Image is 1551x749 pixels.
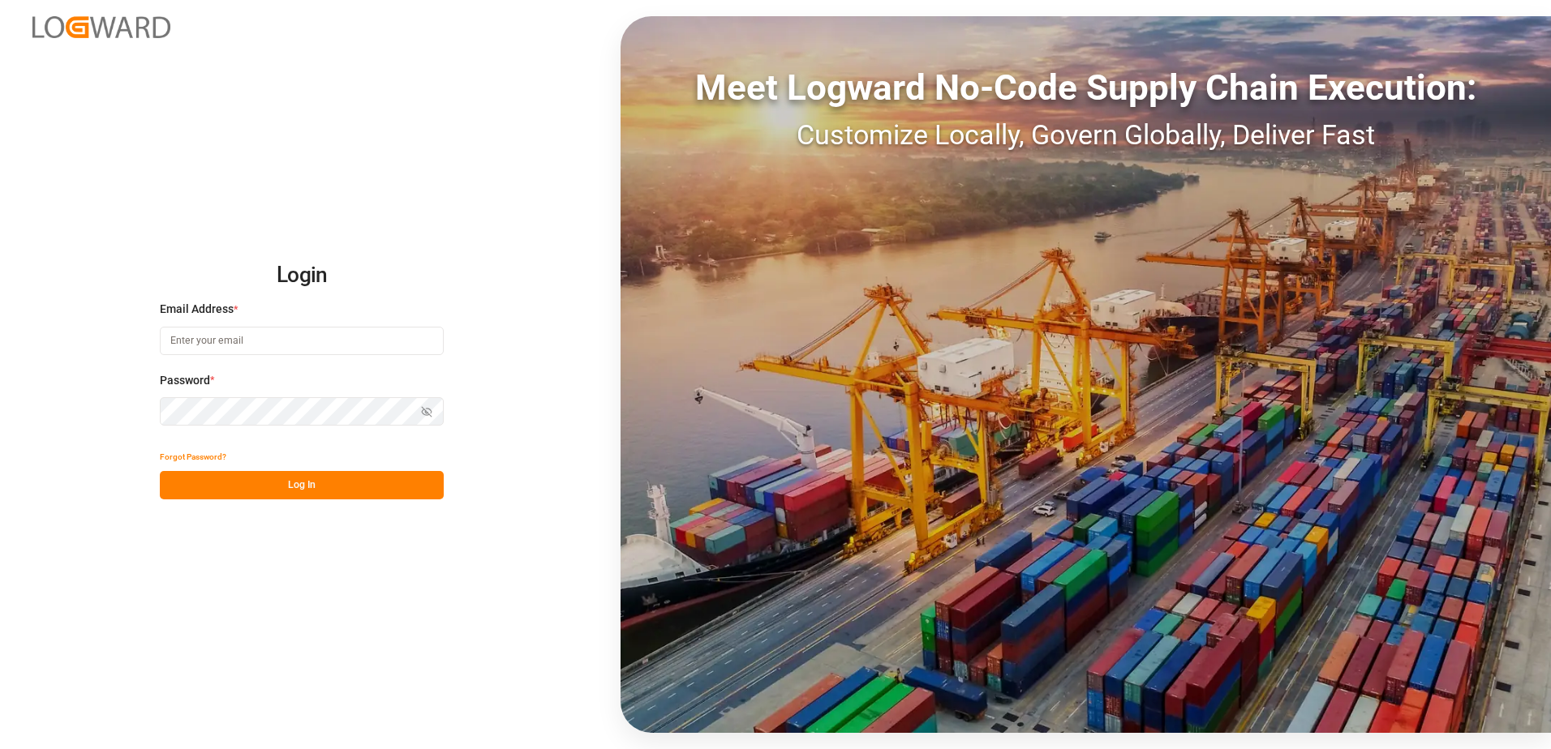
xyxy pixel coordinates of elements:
[160,372,210,389] span: Password
[160,250,444,302] h2: Login
[621,114,1551,156] div: Customize Locally, Govern Globally, Deliver Fast
[160,443,226,471] button: Forgot Password?
[160,301,234,318] span: Email Address
[160,327,444,355] input: Enter your email
[32,16,170,38] img: Logward_new_orange.png
[621,61,1551,114] div: Meet Logward No-Code Supply Chain Execution:
[160,471,444,499] button: Log In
